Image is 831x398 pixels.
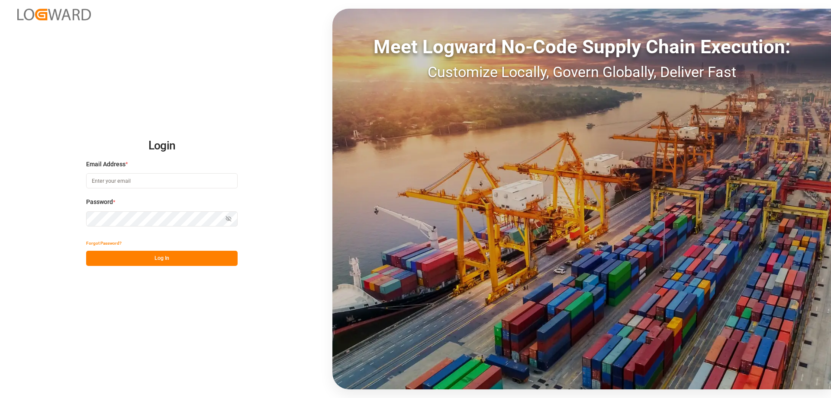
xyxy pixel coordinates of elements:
[86,251,238,266] button: Log In
[86,160,126,169] span: Email Address
[86,173,238,188] input: Enter your email
[86,197,113,207] span: Password
[86,236,122,251] button: Forgot Password?
[332,61,831,83] div: Customize Locally, Govern Globally, Deliver Fast
[17,9,91,20] img: Logward_new_orange.png
[332,32,831,61] div: Meet Logward No-Code Supply Chain Execution:
[86,132,238,160] h2: Login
